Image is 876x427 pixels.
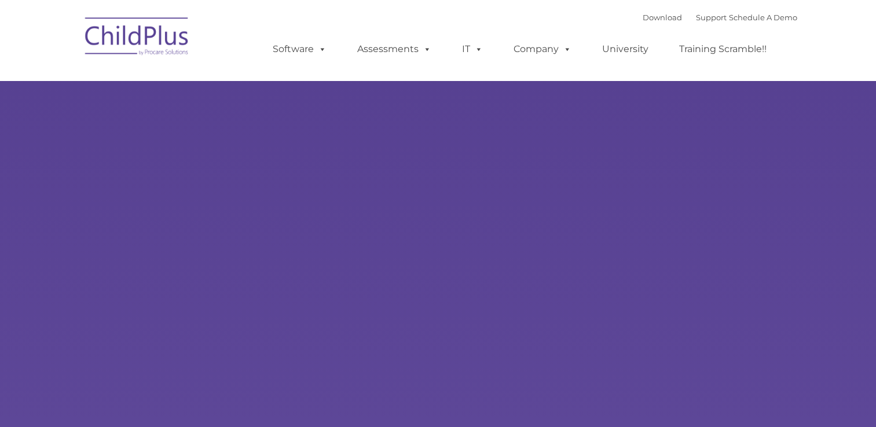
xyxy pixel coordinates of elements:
img: ChildPlus by Procare Solutions [79,9,195,67]
a: Company [502,38,583,61]
a: Software [261,38,338,61]
a: Training Scramble!! [668,38,778,61]
a: Download [643,13,682,22]
a: University [591,38,660,61]
font: | [643,13,797,22]
a: Schedule A Demo [729,13,797,22]
a: Support [696,13,727,22]
a: Assessments [346,38,443,61]
a: IT [450,38,494,61]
